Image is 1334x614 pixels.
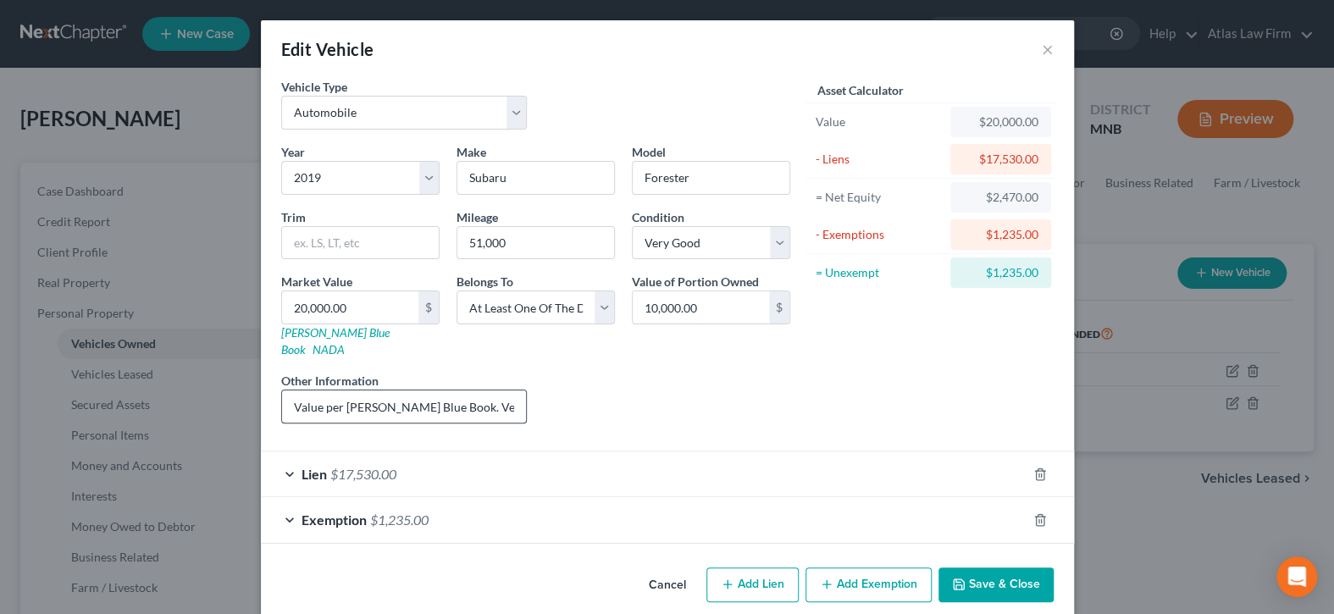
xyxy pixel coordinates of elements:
[1276,556,1317,597] div: Open Intercom Messenger
[805,567,932,603] button: Add Exemption
[281,143,305,161] label: Year
[457,208,498,226] label: Mileage
[302,512,367,528] span: Exemption
[281,78,347,96] label: Vehicle Type
[457,162,614,194] input: ex. Nissan
[769,291,789,324] div: $
[964,226,1038,243] div: $1,235.00
[281,37,374,61] div: Edit Vehicle
[635,569,700,603] button: Cancel
[313,342,345,357] a: NADA
[632,143,666,161] label: Model
[632,208,684,226] label: Condition
[457,145,486,159] span: Make
[281,372,379,390] label: Other Information
[964,113,1038,130] div: $20,000.00
[817,81,904,99] label: Asset Calculator
[816,151,944,168] div: - Liens
[633,291,769,324] input: 0.00
[816,189,944,206] div: = Net Equity
[938,567,1054,603] button: Save & Close
[816,113,944,130] div: Value
[816,264,944,281] div: = Unexempt
[964,151,1038,168] div: $17,530.00
[282,291,418,324] input: 0.00
[633,162,789,194] input: ex. Altima
[281,208,306,226] label: Trim
[1042,39,1054,59] button: ×
[706,567,799,603] button: Add Lien
[282,227,439,259] input: ex. LS, LT, etc
[632,273,759,290] label: Value of Portion Owned
[457,274,513,289] span: Belongs To
[370,512,429,528] span: $1,235.00
[457,227,614,259] input: --
[964,264,1038,281] div: $1,235.00
[281,325,390,357] a: [PERSON_NAME] Blue Book
[302,466,327,482] span: Lien
[816,226,944,243] div: - Exemptions
[282,390,527,423] input: (optional)
[281,273,352,290] label: Market Value
[330,466,396,482] span: $17,530.00
[964,189,1038,206] div: $2,470.00
[418,291,439,324] div: $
